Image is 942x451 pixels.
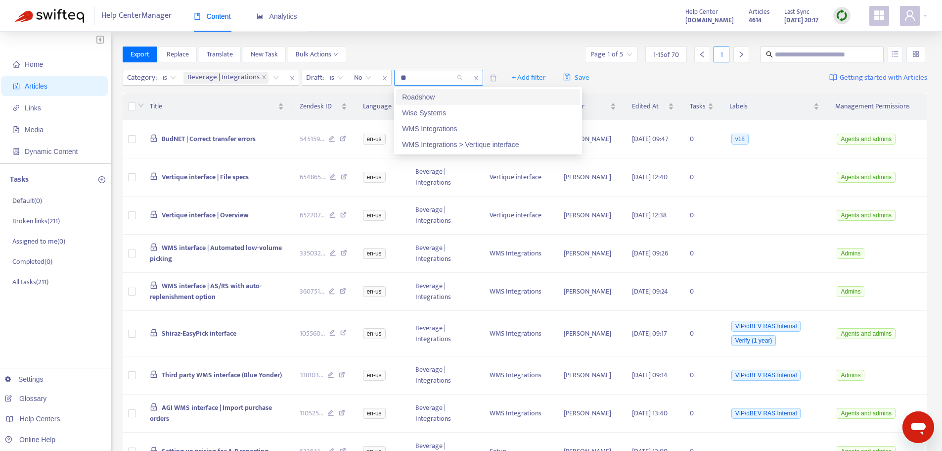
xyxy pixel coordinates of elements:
span: 318103 ... [300,370,323,381]
td: [PERSON_NAME] [556,273,625,311]
div: WMS Integrations [402,123,574,134]
span: lock [150,243,158,251]
span: [DATE] 09:24 [632,286,668,297]
span: down [138,102,144,108]
td: WMS Integrations [482,395,556,433]
td: 0 [682,311,721,356]
td: 0 [682,197,721,235]
span: en-us [363,210,386,221]
td: [PERSON_NAME] [556,197,625,235]
span: user [904,9,916,21]
span: close [470,72,483,84]
div: Roadshow [396,89,580,105]
th: Language [355,93,407,120]
td: [PERSON_NAME] [556,311,625,356]
p: Completed ( 0 ) [12,256,52,267]
span: plus-circle [98,176,105,183]
span: account-book [13,83,20,90]
span: 654865 ... [300,172,325,183]
td: 0 [682,356,721,395]
strong: 4614 [749,15,762,26]
p: Default ( 0 ) [12,196,42,206]
td: [PERSON_NAME] [556,158,625,197]
div: Roadshow [402,92,574,102]
span: lock [150,172,158,180]
span: book [194,13,201,20]
p: Broken links ( 211 ) [12,216,60,226]
span: close [378,72,391,84]
span: WMS interface | Automated low-volume picking [150,242,282,264]
span: Export [131,49,149,60]
span: save [563,73,571,81]
th: Title [142,93,292,120]
span: Dynamic Content [25,148,78,155]
td: [PERSON_NAME] [556,356,625,395]
button: unordered-list [888,47,903,62]
span: VIP/dBEV RAS Internal [731,321,801,332]
span: WMS interface | AS/RS with auto-replenishment option [150,280,262,302]
td: [PERSON_NAME] [556,395,625,433]
td: Beverage | Integrations [407,356,482,395]
span: lock [150,370,158,378]
span: Zendesk ID [300,101,339,112]
td: 0 [682,158,721,197]
span: [DATE] 09:14 [632,369,668,381]
p: Assigned to me ( 0 ) [12,236,65,247]
span: close [286,72,299,84]
span: [DATE] 09:47 [632,133,669,145]
span: lock [150,281,158,289]
button: + Add filter [504,70,553,86]
span: file-image [13,126,20,133]
span: Agents and admins [837,210,896,221]
span: search [766,51,773,58]
span: lock [150,134,158,142]
div: Wise Systems [396,105,580,121]
span: en-us [363,134,386,145]
img: sync.dc5367851b00ba804db3.png [836,9,848,22]
span: is [163,70,176,85]
div: WMS Integrations > Vertique interface [402,139,574,150]
span: unordered-list [892,50,898,57]
td: 0 [682,273,721,311]
span: Getting started with Articles [840,72,927,84]
span: v18 [731,134,749,145]
span: Vertique interface | File specs [162,171,249,183]
img: image-link [829,74,837,82]
span: Author [564,101,609,112]
span: is [330,70,343,85]
td: Beverage | Integrations [407,197,482,235]
span: Draft : [302,70,325,85]
button: New Task [243,47,286,62]
span: Language [363,101,392,112]
span: Beverage | Integrations [183,72,269,84]
span: + Add filter [512,72,546,84]
span: 652207 ... [300,210,325,221]
strong: [DOMAIN_NAME] [685,15,734,26]
span: lock [150,403,158,411]
td: [PERSON_NAME] [556,120,625,158]
td: Vertique interface [482,197,556,235]
span: Analytics [257,12,297,20]
span: Help Centers [20,415,60,423]
span: [DATE] 12:40 [632,171,668,183]
span: link [13,104,20,111]
span: Verify (1 year) [731,335,776,346]
span: BudNET | Correct transfer errors [162,133,256,145]
span: Shiraz-EasyPick interface [162,328,236,339]
strong: [DATE] 20:17 [784,15,818,26]
a: Settings [5,375,44,383]
span: en-us [363,286,386,297]
span: Beverage | Integrations [187,72,260,84]
span: Tasks [690,101,706,112]
button: Replace [159,47,197,62]
span: Translate [207,49,233,60]
span: 545159 ... [300,134,324,145]
a: [DOMAIN_NAME] [685,14,734,26]
span: Admins [837,370,864,381]
div: WMS Integrations [396,121,580,137]
td: 0 [682,395,721,433]
td: Vertique interface [482,158,556,197]
button: Export [123,47,157,62]
span: Agents and admins [837,328,896,339]
td: WMS Integrations [482,356,556,395]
